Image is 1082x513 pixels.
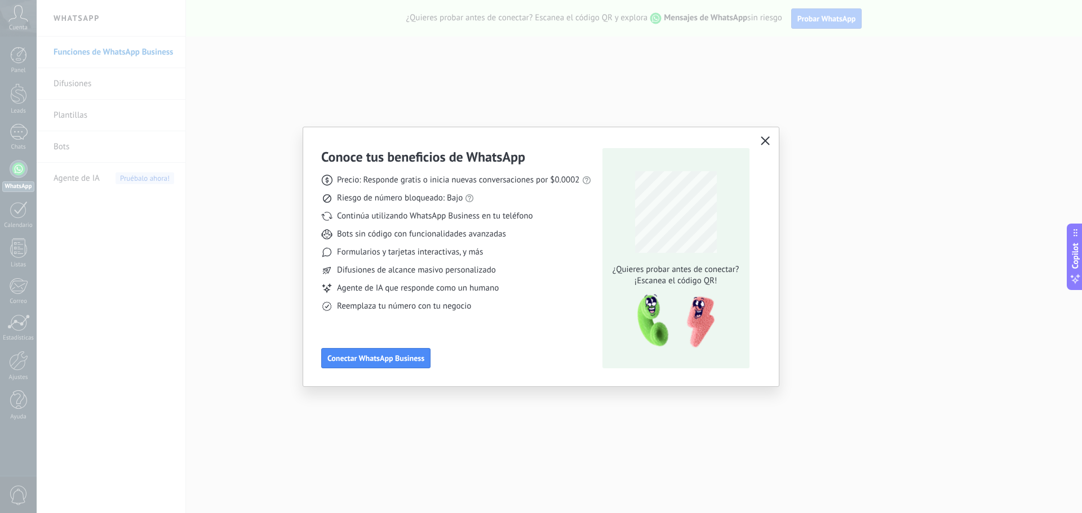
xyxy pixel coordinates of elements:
[1070,243,1081,269] span: Copilot
[321,348,431,368] button: Conectar WhatsApp Business
[609,264,742,275] span: ¿Quieres probar antes de conectar?
[321,148,525,166] h3: Conoce tus beneficios de WhatsApp
[337,301,471,312] span: Reemplaza tu número con tu negocio
[337,211,533,222] span: Continúa utilizando WhatsApp Business en tu teléfono
[337,193,463,204] span: Riesgo de número bloqueado: Bajo
[337,247,483,258] span: Formularios y tarjetas interactivas, y más
[337,265,496,276] span: Difusiones de alcance masivo personalizado
[337,175,580,186] span: Precio: Responde gratis o inicia nuevas conversaciones por $0.0002
[327,354,424,362] span: Conectar WhatsApp Business
[609,275,742,287] span: ¡Escanea el código QR!
[337,283,499,294] span: Agente de IA que responde como un humano
[337,229,506,240] span: Bots sin código con funcionalidades avanzadas
[628,291,717,351] img: qr-pic-1x.png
